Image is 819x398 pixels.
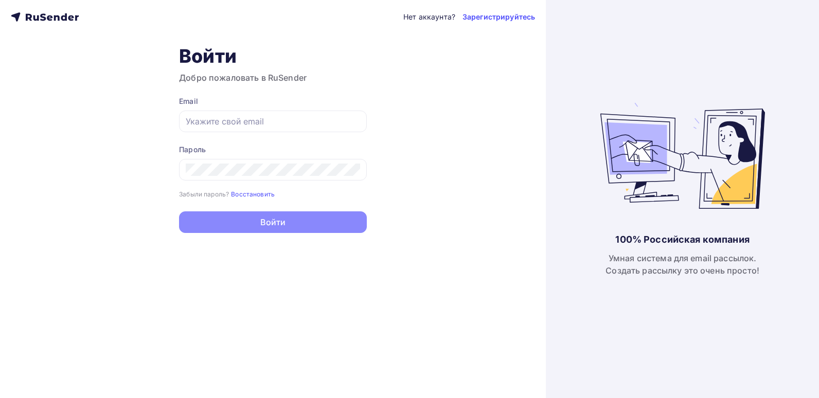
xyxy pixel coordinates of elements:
[179,144,367,155] div: Пароль
[403,12,455,22] div: Нет аккаунта?
[179,45,367,67] h1: Войти
[462,12,535,22] a: Зарегистрируйтесь
[231,190,275,198] small: Восстановить
[179,211,367,233] button: Войти
[179,190,229,198] small: Забыли пароль?
[231,189,275,198] a: Восстановить
[179,71,367,84] h3: Добро пожаловать в RuSender
[179,96,367,106] div: Email
[615,233,749,246] div: 100% Российская компания
[186,115,360,128] input: Укажите свой email
[606,252,759,277] div: Умная система для email рассылок. Создать рассылку это очень просто!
